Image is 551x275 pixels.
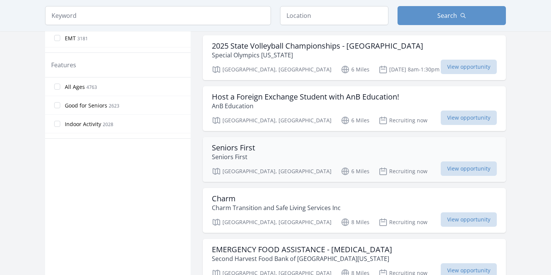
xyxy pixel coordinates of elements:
span: View opportunity [441,111,497,125]
span: 3181 [77,35,88,42]
span: Good for Seniors [65,102,107,109]
span: View opportunity [441,161,497,176]
p: [GEOGRAPHIC_DATA], [GEOGRAPHIC_DATA] [212,167,332,176]
span: EMT [65,35,76,42]
p: Recruiting now [379,218,427,227]
p: [GEOGRAPHIC_DATA], [GEOGRAPHIC_DATA] [212,116,332,125]
p: 6 Miles [341,167,369,176]
p: Special Olympics [US_STATE] [212,51,423,60]
p: [GEOGRAPHIC_DATA], [GEOGRAPHIC_DATA] [212,65,332,74]
span: View opportunity [441,212,497,227]
h3: Charm [212,194,341,203]
h3: Host a Foreign Exchange Student with AnB Education! [212,92,399,101]
span: View opportunity [441,60,497,74]
h3: Seniors First [212,143,255,152]
p: Second Harvest Food Bank of [GEOGRAPHIC_DATA][US_STATE] [212,254,392,263]
a: Charm Charm Transition and Safe Living Services Inc [GEOGRAPHIC_DATA], [GEOGRAPHIC_DATA] 8 Miles ... [203,188,506,233]
button: Search [398,6,506,25]
p: Recruiting now [379,116,427,125]
p: 6 Miles [341,65,369,74]
span: 4763 [86,84,97,90]
span: 2623 [109,103,119,109]
legend: Features [51,60,76,70]
input: EMT 3181 [54,35,60,41]
p: 8 Miles [341,218,369,227]
input: Keyword [45,6,271,25]
p: 6 Miles [341,116,369,125]
input: All Ages 4763 [54,84,60,90]
a: Seniors First Seniors First [GEOGRAPHIC_DATA], [GEOGRAPHIC_DATA] 6 Miles Recruiting now View oppo... [203,137,506,182]
a: Host a Foreign Exchange Student with AnB Education! AnB Education [GEOGRAPHIC_DATA], [GEOGRAPHIC_... [203,86,506,131]
p: Charm Transition and Safe Living Services Inc [212,203,341,212]
p: Recruiting now [379,167,427,176]
h3: 2025 State Volleyball Championships - [GEOGRAPHIC_DATA] [212,41,423,51]
a: 2025 State Volleyball Championships - [GEOGRAPHIC_DATA] Special Olympics [US_STATE] [GEOGRAPHIC_D... [203,35,506,80]
span: All Ages [65,83,85,91]
span: Indoor Activity [65,120,101,128]
input: Location [280,6,388,25]
span: Search [437,11,457,20]
p: Seniors First [212,152,255,161]
input: Indoor Activity 2028 [54,121,60,127]
p: [DATE] 8am-1:30pm [379,65,440,74]
p: [GEOGRAPHIC_DATA], [GEOGRAPHIC_DATA] [212,218,332,227]
p: AnB Education [212,101,399,111]
span: 2028 [103,121,113,128]
h3: EMERGENCY FOOD ASSISTANCE - [MEDICAL_DATA] [212,245,392,254]
input: Good for Seniors 2623 [54,102,60,108]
